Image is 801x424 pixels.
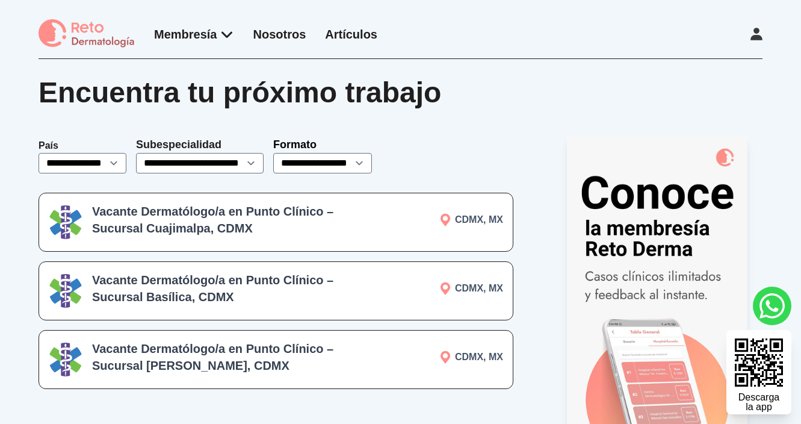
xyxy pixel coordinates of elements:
[370,350,503,364] p: CDMX, MX
[738,393,779,412] div: Descarga la app
[273,136,372,153] p: Formato
[39,139,126,153] p: País
[92,203,360,237] h3: Vacante Dermatólogo/a en Punto Clínico – Sucursal Cuajimalpa, CDMX
[39,193,513,252] a: LogoVacante Dermatólogo/a en Punto Clínico – Sucursal Cuajimalpa, CDMXCDMX, MX
[136,139,221,151] label: Subespecialidad
[39,19,135,49] img: logo Reto dermatología
[370,281,503,296] p: CDMX, MX
[253,28,306,41] a: Nosotros
[325,28,377,41] a: Artículos
[92,272,360,305] h3: Vacante Dermatólogo/a en Punto Clínico – Sucursal Basílica, CDMX
[753,287,791,325] a: whatsapp button
[39,330,513,389] a: LogoVacante Dermatólogo/a en Punto Clínico – Sucursal [PERSON_NAME], CDMXCDMX, MX
[49,274,82,308] img: Logo
[39,261,513,320] a: LogoVacante Dermatólogo/a en Punto Clínico – Sucursal Basílica, CDMXCDMX, MX
[92,340,360,374] h3: Vacante Dermatólogo/a en Punto Clínico – Sucursal [PERSON_NAME], CDMX
[370,213,503,227] p: CDMX, MX
[39,78,762,107] div: Encuentra tu próximo trabajo
[49,205,82,239] img: Logo
[154,26,234,43] div: Membresía
[49,343,82,376] img: Logo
